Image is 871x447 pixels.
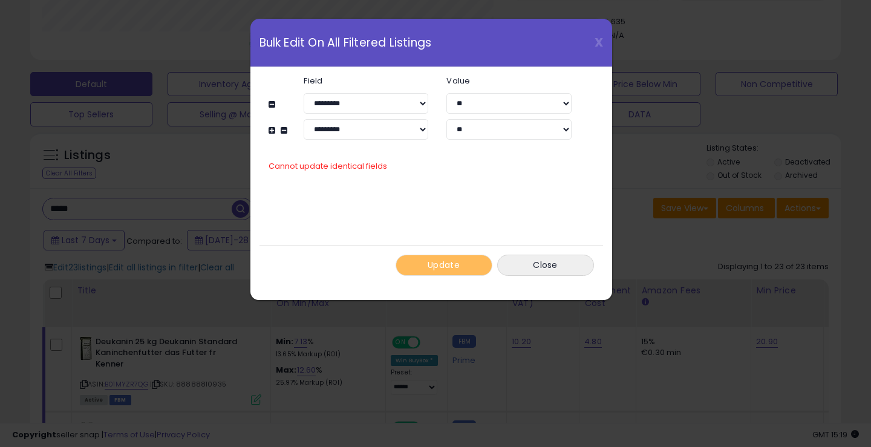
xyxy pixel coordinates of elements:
button: Close [497,255,594,276]
span: X [595,34,603,51]
span: Bulk Edit On All Filtered Listings [259,37,432,48]
span: Update [428,259,460,271]
label: Field [295,77,437,85]
span: Cannot update identical fields [269,160,387,172]
label: Value [437,77,580,85]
